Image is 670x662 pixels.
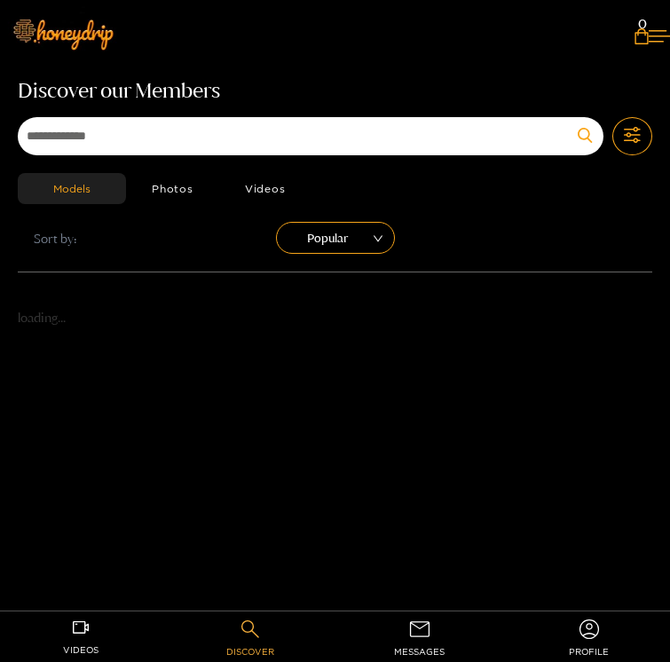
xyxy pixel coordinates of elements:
[226,642,274,662] span: discover
[34,222,77,254] span: Sort by:
[343,617,498,662] a: messages
[649,12,670,59] button: Mobile Menu Toggle Button
[73,619,89,635] span: video-camera
[289,225,382,251] span: Popular
[569,642,609,662] span: profile
[126,173,219,204] button: Photos
[394,642,445,662] span: messages
[638,14,647,35] span: 0
[612,117,652,155] button: Toggle Filter
[173,617,328,662] a: discover
[18,308,652,328] p: loading...
[63,640,99,660] span: videos
[4,617,159,662] a: videos
[18,173,126,204] button: Models
[566,117,604,155] button: Submit Search
[18,73,652,108] h1: Discover our Members
[276,222,395,254] div: sort
[511,617,666,662] a: profile
[219,173,311,204] button: Videos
